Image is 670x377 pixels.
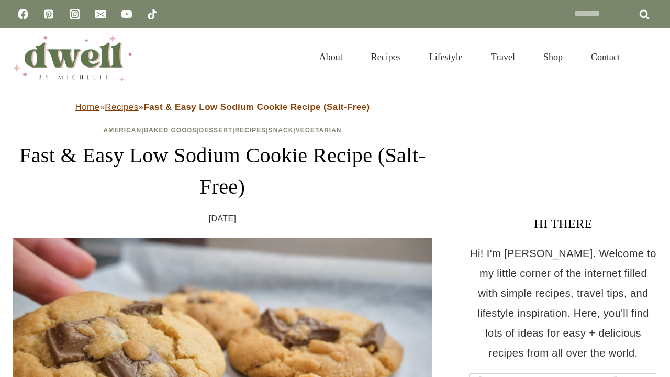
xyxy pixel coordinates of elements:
a: Recipes [357,39,415,75]
nav: Primary Navigation [305,39,634,75]
a: Email [90,4,111,25]
a: YouTube [116,4,137,25]
a: Snack [269,127,294,134]
span: » » [75,102,370,112]
strong: Fast & Easy Low Sodium Cookie Recipe (Salt-Free) [143,102,370,112]
h3: HI THERE [469,214,657,233]
a: Shop [529,39,577,75]
a: Travel [477,39,529,75]
a: Pinterest [38,4,59,25]
a: Dessert [199,127,233,134]
img: DWELL by michelle [13,33,133,81]
span: | | | | | [104,127,342,134]
p: Hi! I'm [PERSON_NAME]. Welcome to my little corner of the internet filled with simple recipes, tr... [469,243,657,363]
time: [DATE] [209,211,237,227]
a: American [104,127,142,134]
button: View Search Form [640,48,657,66]
a: About [305,39,357,75]
a: Contact [577,39,634,75]
a: Instagram [64,4,85,25]
a: Recipes [235,127,266,134]
a: Lifestyle [415,39,477,75]
a: Vegetarian [296,127,342,134]
a: TikTok [142,4,163,25]
a: Home [75,102,100,112]
a: Facebook [13,4,33,25]
a: Recipes [105,102,138,112]
a: Baked Goods [144,127,197,134]
h1: Fast & Easy Low Sodium Cookie Recipe (Salt-Free) [13,140,432,203]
